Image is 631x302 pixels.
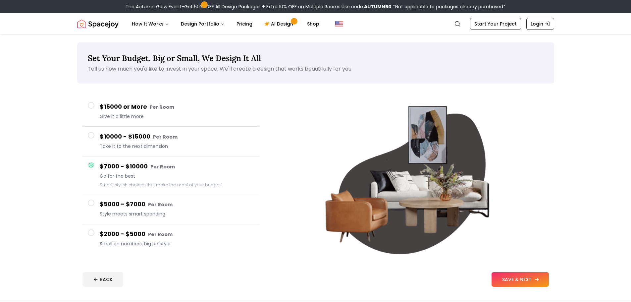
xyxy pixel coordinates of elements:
a: Start Your Project [470,18,521,30]
small: Per Room [148,231,173,238]
a: Pricing [231,17,258,30]
span: *Not applicable to packages already purchased* [392,3,505,10]
nav: Global [77,13,554,34]
b: AUTUMN50 [364,3,392,10]
h4: $7000 - $10000 [100,162,254,171]
a: Spacejoy [77,17,119,30]
nav: Main [127,17,325,30]
div: The Autumn Glow Event-Get 50% OFF All Design Packages + Extra 10% OFF on Multiple Rooms. [126,3,505,10]
button: How It Works [127,17,174,30]
h4: $5000 - $7000 [100,200,254,209]
button: $10000 - $15000 Per RoomTake it to the next dimension [82,127,259,156]
button: BACK [82,272,123,287]
button: Design Portfolio [176,17,230,30]
small: Per Room [153,134,178,140]
a: Shop [302,17,325,30]
button: $7000 - $10000 Per RoomGo for the bestSmart, stylish choices that make the most of your budget [82,156,259,194]
small: Smart, stylish choices that make the most of your budget [100,182,221,188]
img: United States [335,20,343,28]
span: Use code: [342,3,392,10]
img: Spacejoy Logo [77,17,119,30]
span: Go for the best [100,173,254,179]
button: $2000 - $5000 Per RoomSmall on numbers, big on style [82,224,259,254]
span: Small on numbers, big on style [100,240,254,247]
span: Style meets smart spending [100,211,254,217]
button: $15000 or More Per RoomGive it a little more [82,97,259,127]
span: Give it a little more [100,113,254,120]
h4: $15000 or More [100,102,254,112]
span: Set Your Budget. Big or Small, We Design It All [88,53,261,63]
small: Per Room [150,104,174,110]
button: $5000 - $7000 Per RoomStyle meets smart spending [82,194,259,224]
small: Per Room [148,201,173,208]
h4: $10000 - $15000 [100,132,254,142]
p: Tell us how much you'd like to invest in your space. We'll create a design that works beautifully... [88,65,544,73]
span: Take it to the next dimension [100,143,254,150]
small: Per Room [150,163,175,170]
h4: $2000 - $5000 [100,229,254,239]
a: Login [526,18,554,30]
a: AI Design [259,17,300,30]
button: SAVE & NEXT [492,272,549,287]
